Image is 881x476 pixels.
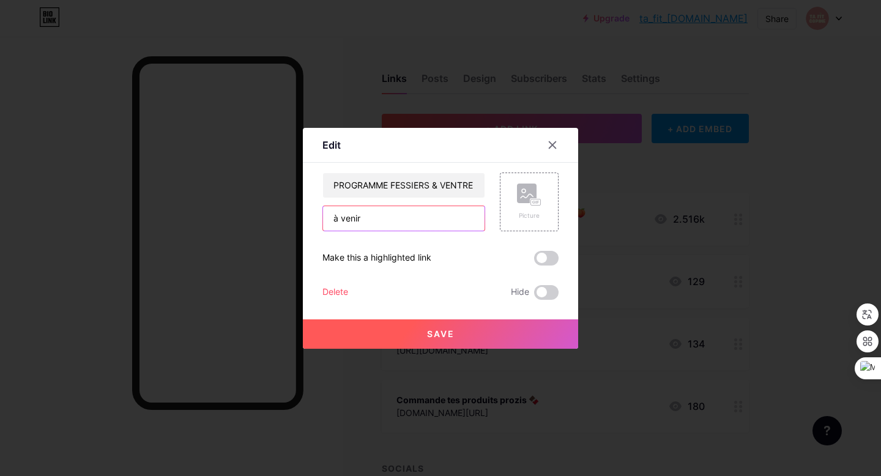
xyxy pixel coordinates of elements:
div: Make this a highlighted link [322,251,431,266]
span: Hide [511,285,529,300]
input: URL [323,206,485,231]
input: Title [323,173,485,198]
div: Edit [322,138,341,152]
span: Save [427,329,455,339]
div: Picture [517,211,541,220]
div: Delete [322,285,348,300]
button: Save [303,319,578,349]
